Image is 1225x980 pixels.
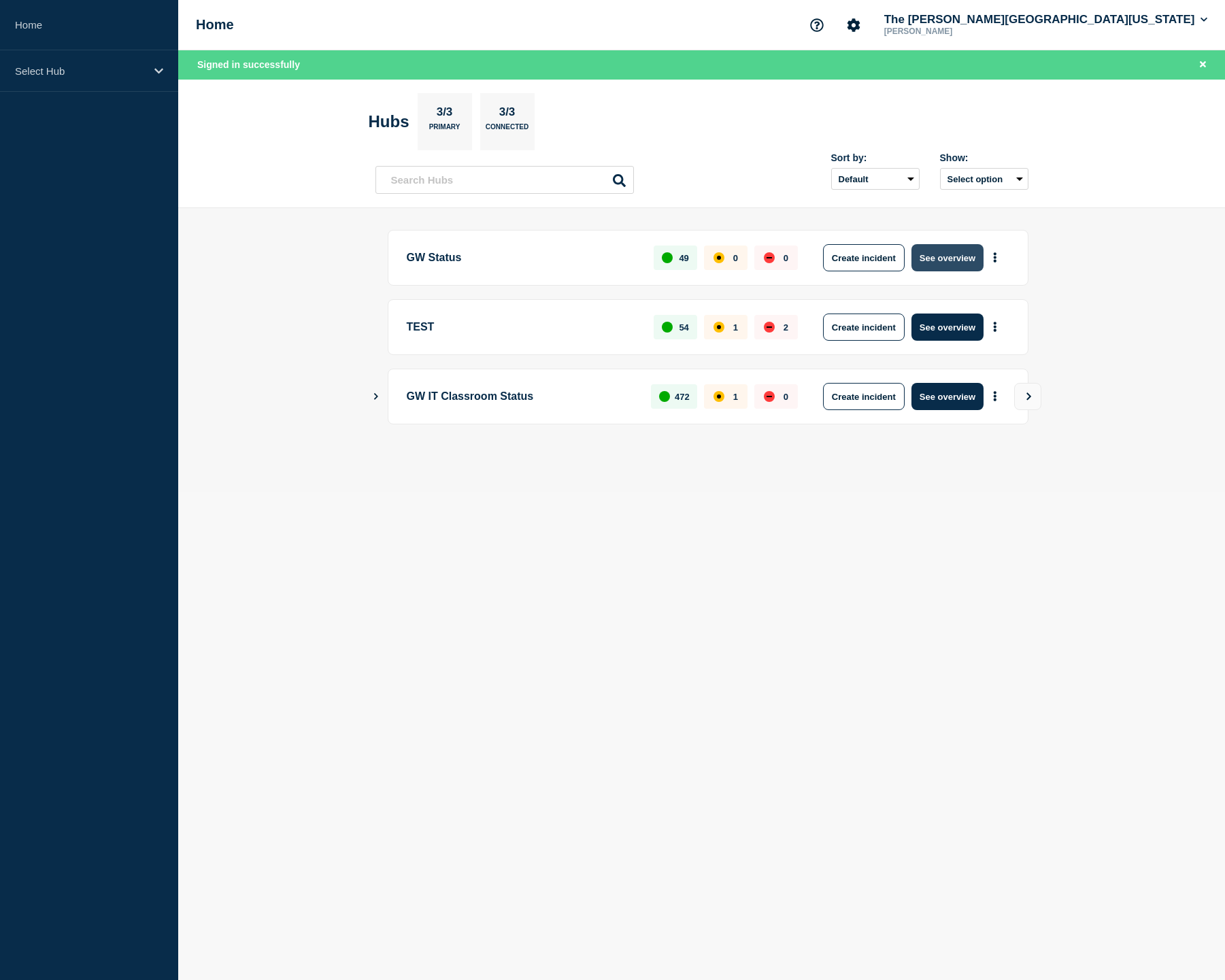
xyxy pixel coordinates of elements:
[784,253,788,263] p: 0
[714,322,724,333] div: affected
[831,152,920,163] div: Sort by:
[15,65,146,77] p: Select Hub
[882,27,1023,36] p: [PERSON_NAME]
[764,391,775,402] div: down
[733,253,738,263] p: 0
[486,123,528,137] p: Connected
[369,112,409,131] h2: Hubs
[823,383,905,410] button: Create incident
[986,246,1004,271] button: More actions
[679,322,688,333] p: 54
[986,384,1004,409] button: More actions
[823,314,905,341] button: Create incident
[940,152,1028,163] div: Show:
[911,244,984,271] button: See overview
[197,59,300,70] span: Signed in successfully
[1194,57,1211,73] button: Close banner
[662,252,673,263] div: up
[733,392,738,402] p: 1
[675,392,690,402] p: 472
[733,322,738,333] p: 1
[373,392,380,402] button: Show Connected Hubs
[659,391,670,402] div: up
[431,105,458,123] p: 3/3
[784,322,788,333] p: 2
[986,315,1004,340] button: More actions
[764,252,775,263] div: down
[784,392,788,402] p: 0
[1014,383,1041,410] button: View
[662,322,673,333] div: up
[803,11,831,39] button: Support
[823,244,905,271] button: Create incident
[196,17,234,33] h1: Home
[407,244,639,271] p: GW Status
[375,166,634,194] input: Search Hubs
[911,383,984,410] button: See overview
[407,314,639,341] p: TEST
[714,252,724,263] div: affected
[714,391,724,402] div: affected
[407,383,636,410] p: GW IT Classroom Status
[494,105,520,123] p: 3/3
[831,168,920,190] select: Sort by
[429,123,460,137] p: Primary
[839,11,868,39] button: Account settings
[940,168,1028,190] button: Select option
[882,13,1210,27] button: The [PERSON_NAME][GEOGRAPHIC_DATA][US_STATE]
[679,253,688,263] p: 49
[911,314,984,341] button: See overview
[764,322,775,333] div: down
